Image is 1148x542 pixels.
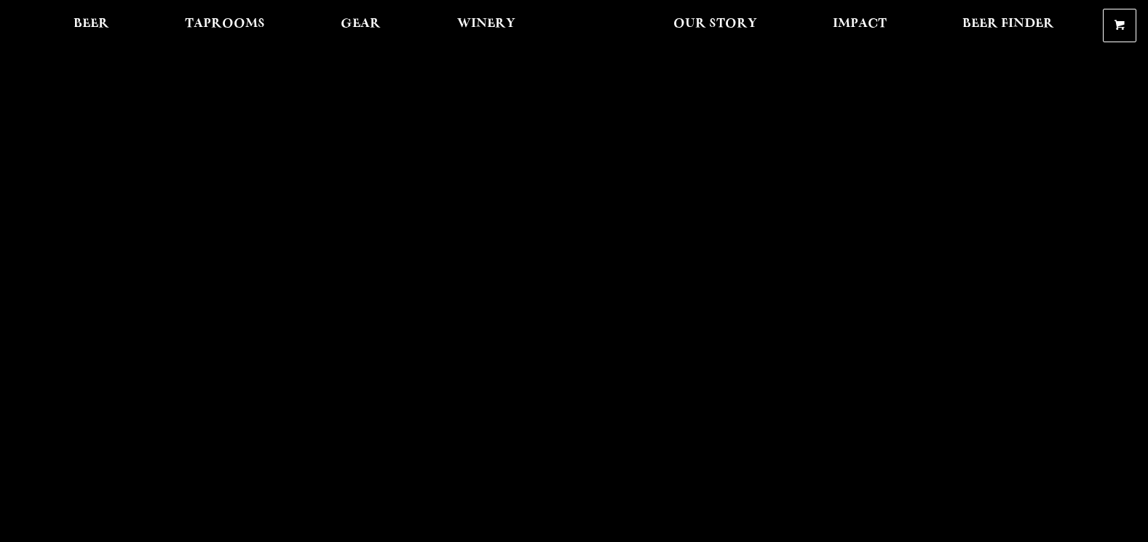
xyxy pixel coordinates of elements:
a: Impact [823,9,896,42]
span: Beer [74,18,109,30]
span: Beer Finder [962,18,1054,30]
a: Taprooms [175,9,274,42]
span: Winery [457,18,515,30]
span: Gear [341,18,381,30]
a: Odell Home [564,9,619,42]
a: Our Story [664,9,767,42]
a: Beer [64,9,119,42]
span: Our Story [673,18,757,30]
a: Beer Finder [953,9,1064,42]
a: Gear [331,9,390,42]
span: Impact [833,18,887,30]
span: Taprooms [185,18,265,30]
a: Winery [448,9,525,42]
